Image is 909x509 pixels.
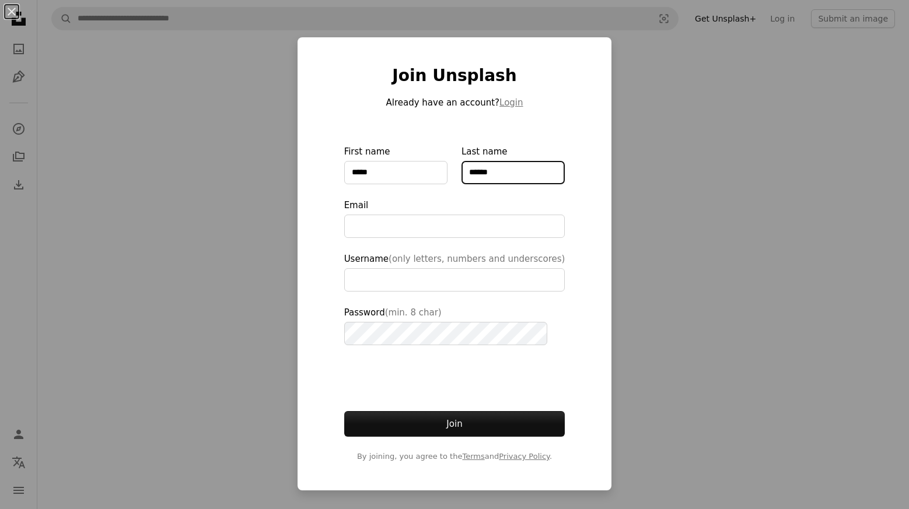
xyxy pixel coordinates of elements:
label: Last name [462,145,565,184]
p: Already have an account? [344,96,565,110]
label: Username [344,252,565,292]
a: Terms [462,452,484,461]
label: Email [344,198,565,238]
input: Username(only letters, numbers and underscores) [344,268,565,292]
label: First name [344,145,447,184]
label: Password [344,306,565,345]
span: By joining, you agree to the and . [344,451,565,462]
h1: Join Unsplash [344,65,565,86]
span: (only letters, numbers and underscores) [389,254,565,264]
span: (min. 8 char) [385,307,442,318]
input: Email [344,215,565,238]
input: First name [344,161,447,184]
input: Password(min. 8 char) [344,322,547,345]
button: Login [499,96,523,110]
input: Last name [462,161,565,184]
a: Privacy Policy [499,452,550,461]
button: Join [344,411,565,437]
